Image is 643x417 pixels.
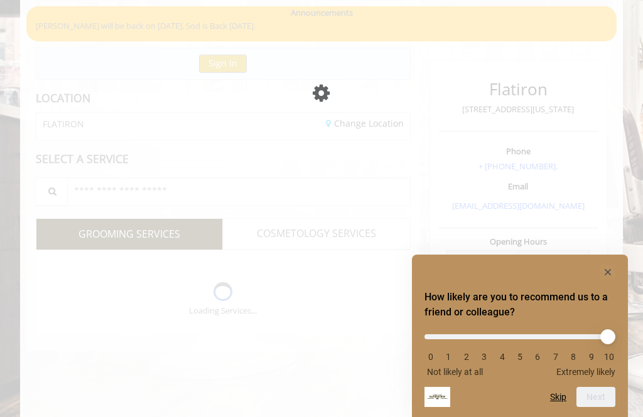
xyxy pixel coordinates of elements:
[576,387,615,407] button: Next question
[531,352,544,362] li: 6
[424,352,437,362] li: 0
[496,352,509,362] li: 4
[567,352,580,362] li: 8
[424,290,615,320] h2: How likely are you to recommend us to a friend or colleague? Select an option from 0 to 10, with ...
[603,352,615,362] li: 10
[424,265,615,407] div: How likely are you to recommend us to a friend or colleague? Select an option from 0 to 10, with ...
[427,367,483,377] span: Not likely at all
[550,392,566,402] button: Skip
[549,352,562,362] li: 7
[442,352,455,362] li: 1
[585,352,598,362] li: 9
[478,352,490,362] li: 3
[556,367,615,377] span: Extremely likely
[424,325,615,377] div: How likely are you to recommend us to a friend or colleague? Select an option from 0 to 10, with ...
[600,265,615,280] button: Hide survey
[514,352,526,362] li: 5
[460,352,473,362] li: 2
